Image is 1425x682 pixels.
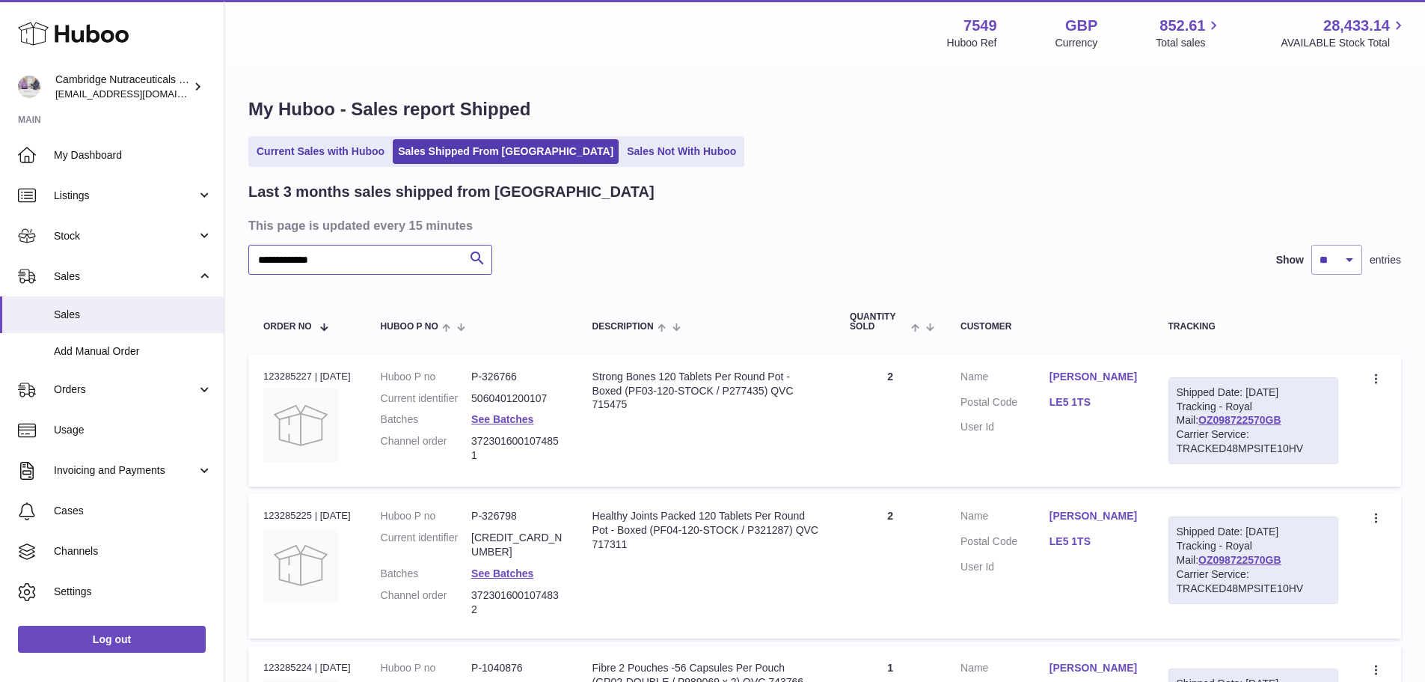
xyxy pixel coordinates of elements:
[248,182,655,202] h2: Last 3 months sales shipped from [GEOGRAPHIC_DATA]
[54,544,212,558] span: Channels
[54,423,212,437] span: Usage
[248,217,1397,234] h3: This page is updated every 15 minutes
[54,504,212,518] span: Cases
[1168,322,1338,332] div: Tracking
[960,370,1049,388] dt: Name
[18,626,206,653] a: Log out
[960,535,1049,552] dt: Postal Code
[55,73,190,101] div: Cambridge Nutraceuticals Ltd
[1055,36,1098,50] div: Currency
[963,16,997,36] strong: 7549
[263,661,351,675] div: 123285224 | [DATE]
[381,370,471,384] dt: Huboo P no
[1276,253,1304,267] label: Show
[1177,427,1330,456] div: Carrier Service: TRACKED48MPSITE10HV
[835,355,946,487] td: 2
[471,434,562,463] dd: 3723016001074851
[622,139,741,164] a: Sales Not With Huboo
[1177,525,1330,539] div: Shipped Date: [DATE]
[1168,517,1338,603] div: Tracking - Royal Mail:
[1065,16,1097,36] strong: GBP
[1049,661,1139,675] a: [PERSON_NAME]
[850,312,907,332] span: Quantity Sold
[592,322,654,332] span: Description
[381,412,471,427] dt: Batches
[1177,386,1330,400] div: Shipped Date: [DATE]
[55,88,220,100] span: [EMAIL_ADDRESS][DOMAIN_NAME]
[381,434,471,463] dt: Channel order
[960,560,1049,574] dt: User Id
[251,139,390,164] a: Current Sales with Huboo
[1049,395,1139,409] a: LE5 1TS
[960,322,1139,332] div: Customer
[54,189,197,203] span: Listings
[381,567,471,581] dt: Batches
[471,413,533,425] a: See Batches
[1177,567,1330,596] div: Carrier Service: TRACKED48MPSITE10HV
[381,531,471,559] dt: Current identifier
[1198,554,1281,566] a: OZ098722570GB
[471,392,562,406] dd: 5060401200107
[381,322,438,332] span: Huboo P no
[54,463,197,478] span: Invoicing and Payments
[18,76,40,98] img: internalAdmin-7549@internal.huboo.com
[54,344,212,359] span: Add Manual Order
[54,148,212,162] span: My Dashboard
[54,383,197,397] span: Orders
[960,395,1049,413] dt: Postal Code
[263,509,351,523] div: 123285225 | [DATE]
[54,308,212,322] span: Sales
[393,139,619,164] a: Sales Shipped From [GEOGRAPHIC_DATA]
[960,509,1049,527] dt: Name
[381,392,471,406] dt: Current identifier
[835,494,946,639] td: 2
[592,509,821,552] div: Healthy Joints Packed 120 Tablets Per Round Pot - Boxed (PF04-120-STOCK / P321287) QVC 717311
[471,509,562,523] dd: P-326798
[1156,16,1222,50] a: 852.61 Total sales
[1049,535,1139,549] a: LE5 1TS
[471,567,533,579] a: See Batches
[1198,414,1281,426] a: OZ098722570GB
[54,270,197,284] span: Sales
[592,370,821,412] div: Strong Bones 120 Tablets Per Round Pot - Boxed (PF03-120-STOCK / P277435) QVC 715475
[1049,509,1139,523] a: [PERSON_NAME]
[263,528,338,603] img: no-photo.jpg
[54,585,212,599] span: Settings
[1168,377,1338,464] div: Tracking - Royal Mail:
[1159,16,1205,36] span: 852.61
[471,370,562,384] dd: P-326766
[1049,370,1139,384] a: [PERSON_NAME]
[1323,16,1390,36] span: 28,433.14
[960,661,1049,679] dt: Name
[54,229,197,243] span: Stock
[263,388,338,463] img: no-photo.jpg
[1156,36,1222,50] span: Total sales
[263,322,312,332] span: Order No
[1281,36,1407,50] span: AVAILABLE Stock Total
[947,36,997,50] div: Huboo Ref
[381,661,471,675] dt: Huboo P no
[1281,16,1407,50] a: 28,433.14 AVAILABLE Stock Total
[381,588,471,617] dt: Channel order
[263,370,351,383] div: 123285227 | [DATE]
[471,588,562,617] dd: 3723016001074832
[248,97,1401,121] h1: My Huboo - Sales report Shipped
[960,420,1049,434] dt: User Id
[1370,253,1401,267] span: entries
[381,509,471,523] dt: Huboo P no
[471,661,562,675] dd: P-1040876
[471,531,562,559] dd: [CREDIT_CARD_NUMBER]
